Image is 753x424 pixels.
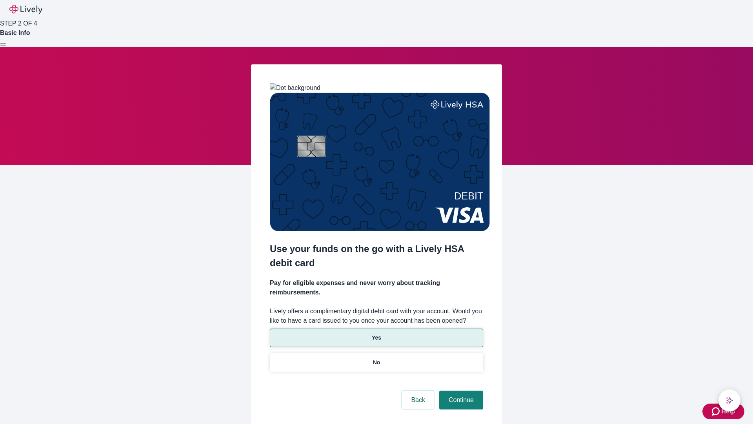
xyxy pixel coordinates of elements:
[373,358,380,367] p: No
[270,83,320,93] img: Dot background
[721,407,735,416] span: Help
[270,329,483,347] button: Yes
[270,278,483,297] h4: Pay for eligible expenses and never worry about tracking reimbursements.
[270,307,483,325] label: Lively offers a complimentary digital debit card with your account. Would you like to have a card...
[372,334,381,342] p: Yes
[439,391,483,409] button: Continue
[270,242,483,270] h2: Use your funds on the go with a Lively HSA debit card
[712,407,721,416] svg: Zendesk support icon
[270,93,490,231] img: Debit card
[718,389,740,411] button: chat
[702,404,744,419] button: Zendesk support iconHelp
[402,391,435,409] button: Back
[726,397,733,404] svg: Lively AI Assistant
[270,353,483,372] button: No
[9,5,42,14] img: Lively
